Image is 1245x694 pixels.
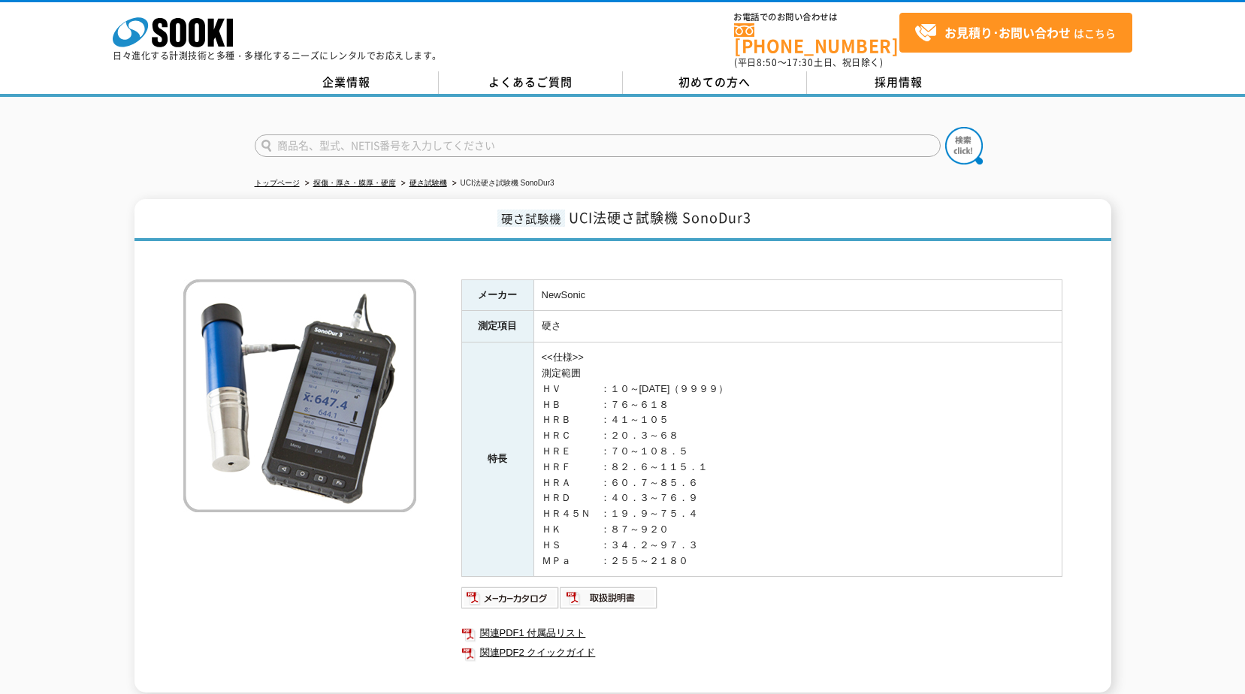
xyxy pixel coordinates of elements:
[255,71,439,94] a: 企業情報
[461,342,533,577] th: 特長
[183,279,416,512] img: UCI法硬さ試験機 SonoDur3
[678,74,751,90] span: 初めての方へ
[623,71,807,94] a: 初めての方へ
[439,71,623,94] a: よくあるご質問
[560,586,658,610] img: 取扱説明書
[533,342,1062,577] td: <<仕様>> 測定範囲 ＨＶ ：１０～[DATE]（９９９９） ＨＢ ：７６～６１８ ＨＲＢ ：４１～１０５ ＨＲＣ ：２０．３～６８ ＨＲＥ ：７０～１０８．５ ＨＲＦ ：８２．６～１１５．１...
[787,56,814,69] span: 17:30
[533,279,1062,311] td: NewSonic
[944,23,1071,41] strong: お見積り･お問い合わせ
[734,23,899,54] a: [PHONE_NUMBER]
[533,311,1062,342] td: 硬さ
[497,210,565,227] span: 硬さ試験機
[461,586,560,610] img: メーカーカタログ
[560,596,658,608] a: 取扱説明書
[734,56,883,69] span: (平日 ～ 土日、祝日除く)
[461,311,533,342] th: 測定項目
[945,127,983,164] img: btn_search.png
[313,179,396,187] a: 探傷・厚さ・膜厚・硬度
[914,22,1116,44] span: はこちら
[449,176,555,192] li: UCI法硬さ試験機 SonoDur3
[461,623,1062,643] a: 関連PDF1 付属品リスト
[569,207,751,228] span: UCI法硬さ試験機 SonoDur3
[255,179,300,187] a: トップページ
[461,279,533,311] th: メーカー
[461,643,1062,662] a: 関連PDF2 クイックガイド
[807,71,991,94] a: 採用情報
[757,56,778,69] span: 8:50
[113,51,442,60] p: 日々進化する計測技術と多種・多様化するニーズにレンタルでお応えします。
[409,179,447,187] a: 硬さ試験機
[255,134,941,157] input: 商品名、型式、NETIS番号を入力してください
[461,596,560,608] a: メーカーカタログ
[734,13,899,22] span: お電話でのお問い合わせは
[899,13,1132,53] a: お見積り･お問い合わせはこちら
